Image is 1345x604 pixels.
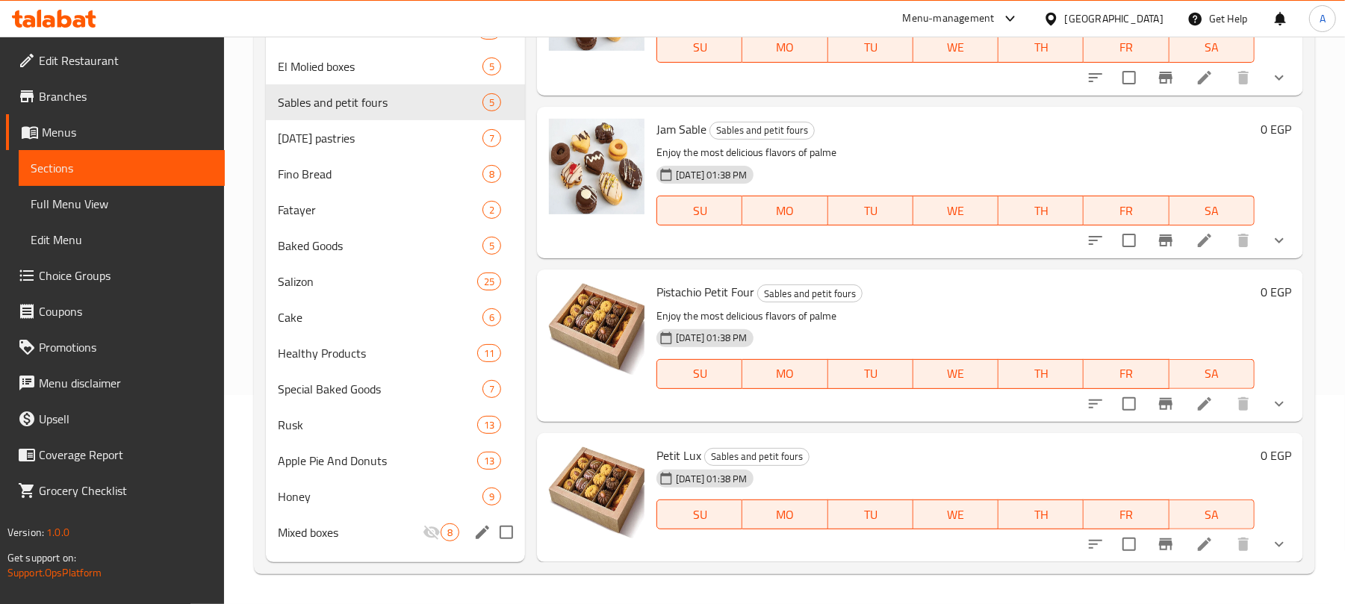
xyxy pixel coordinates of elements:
button: FR [1084,499,1169,529]
span: FR [1090,37,1163,58]
button: delete [1226,222,1261,258]
button: TU [828,499,913,529]
span: SA [1175,37,1249,58]
button: WE [913,33,998,63]
span: Jam Sable [656,118,706,140]
a: Edit Restaurant [6,43,225,78]
span: [DATE] pastries [278,129,482,147]
a: Promotions [6,329,225,365]
span: 7 [483,382,500,396]
button: show more [1261,60,1297,96]
span: MO [748,37,821,58]
button: MO [742,33,827,63]
span: 5 [483,239,500,253]
span: Menu disclaimer [39,374,213,392]
button: SA [1170,359,1255,389]
span: 7 [483,131,500,146]
button: Branch-specific-item [1148,222,1184,258]
span: Sables and petit fours [758,285,862,302]
span: Fino Bread [278,165,482,183]
div: items [482,308,501,326]
div: Salizon25 [266,264,525,299]
img: Jam Sable [549,119,644,214]
span: Healthy Products [278,344,477,362]
span: 2 [483,203,500,217]
span: Coverage Report [39,446,213,464]
span: Rusk [278,416,477,434]
button: delete [1226,60,1261,96]
button: Branch-specific-item [1148,60,1184,96]
a: Edit menu item [1196,535,1214,553]
div: items [477,344,501,362]
div: items [482,129,501,147]
div: Honey9 [266,479,525,514]
a: Choice Groups [6,258,225,293]
div: [GEOGRAPHIC_DATA] [1065,10,1164,27]
div: Sables and petit fours [704,448,810,466]
span: SU [663,363,736,384]
span: Honey [278,488,482,505]
a: Upsell [6,401,225,437]
div: Ramadan pastries [278,129,482,147]
div: Rusk13 [266,407,525,443]
button: Branch-specific-item [1148,526,1184,562]
span: FR [1090,200,1163,222]
div: items [482,201,501,219]
button: Branch-specific-item [1148,386,1184,422]
span: Choice Groups [39,267,213,284]
a: Edit Menu [19,222,225,258]
span: Cake [278,308,482,326]
svg: Show Choices [1270,395,1288,413]
span: WE [919,504,993,526]
a: Menus [6,114,225,150]
button: sort-choices [1078,386,1113,422]
span: [DATE] 01:38 PM [670,331,753,345]
a: Coverage Report [6,437,225,473]
span: Coupons [39,302,213,320]
span: Baked Goods [278,237,482,255]
span: 13 [478,418,500,432]
h6: 0 EGP [1261,445,1291,466]
svg: Show Choices [1270,535,1288,553]
span: WE [919,363,993,384]
svg: Show Choices [1270,231,1288,249]
button: SU [656,359,742,389]
div: Mixed boxes8edit [266,514,525,550]
span: Sections [31,159,213,177]
div: El Molied boxes [278,57,482,75]
span: TH [1004,504,1078,526]
button: show more [1261,222,1297,258]
span: Salizon [278,273,477,290]
button: TH [998,196,1084,225]
button: SU [656,499,742,529]
span: [DATE] 01:38 PM [670,472,753,486]
button: TH [998,359,1084,389]
div: Apple Pie And Donuts13 [266,443,525,479]
div: Special Baked Goods7 [266,371,525,407]
span: 6 [483,311,500,325]
span: TH [1004,200,1078,222]
span: Pistachio Petit Four [656,281,754,303]
button: SU [656,196,742,225]
span: Select to update [1113,62,1145,93]
h6: 0 EGP [1261,119,1291,140]
button: sort-choices [1078,60,1113,96]
span: MO [748,363,821,384]
p: Enjoy the most delicious flavors of palme [656,143,1255,162]
div: items [477,273,501,290]
h6: 0 EGP [1261,281,1291,302]
button: WE [913,499,998,529]
div: items [482,165,501,183]
button: SA [1170,196,1255,225]
a: Sections [19,150,225,186]
span: SA [1175,504,1249,526]
span: 8 [483,167,500,181]
div: Fino Bread8 [266,156,525,192]
button: SA [1170,33,1255,63]
button: WE [913,196,998,225]
button: TH [998,499,1084,529]
span: 9 [483,490,500,504]
span: 1.0.0 [46,523,69,542]
span: Upsell [39,410,213,428]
